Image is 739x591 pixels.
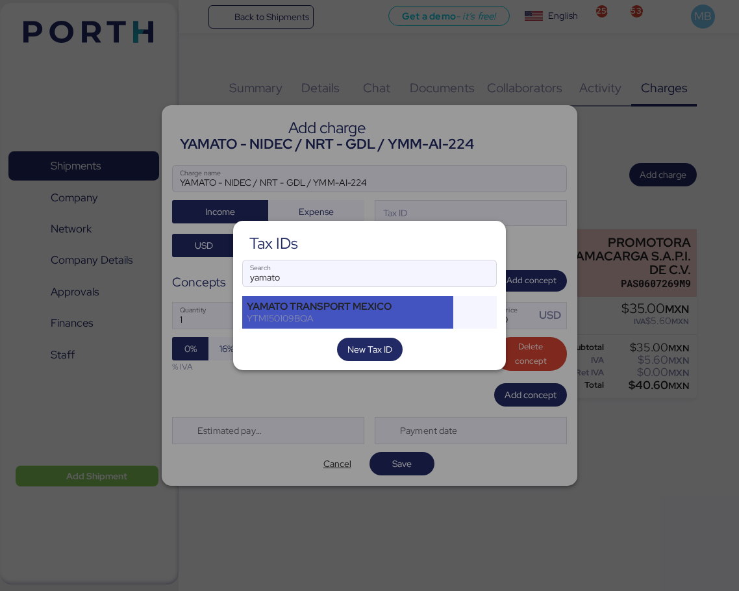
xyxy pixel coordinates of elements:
[247,312,449,324] div: YTM150109BQA
[337,338,403,361] button: New Tax ID
[243,260,496,286] input: Search
[249,238,298,249] div: Tax IDs
[347,342,392,357] span: New Tax ID
[247,301,449,312] div: YAMATO TRANSPORT MEXICO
